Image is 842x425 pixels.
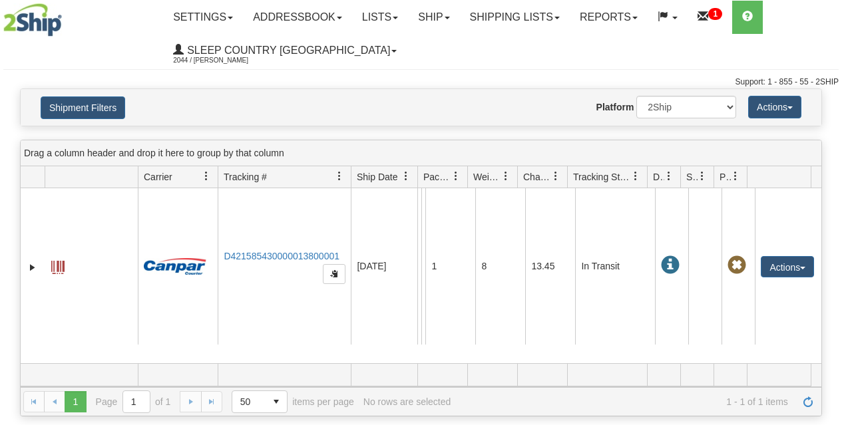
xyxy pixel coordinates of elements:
span: 2044 / [PERSON_NAME] [173,54,273,67]
img: 14 - Canpar [144,258,206,275]
input: Page 1 [123,391,150,412]
a: Carrier filter column settings [195,165,218,188]
a: Weight filter column settings [495,165,517,188]
td: [PERSON_NAME] TAN [PERSON_NAME] TAN CA AB EDMONTON T6W 0X4 [421,188,425,345]
div: Support: 1 - 855 - 55 - 2SHIP [3,76,839,88]
span: Sleep Country [GEOGRAPHIC_DATA] [184,45,390,56]
span: Carrier [144,170,172,184]
span: Weight [473,170,501,184]
a: Charge filter column settings [544,165,567,188]
span: In Transit [661,256,680,275]
button: Copy to clipboard [323,264,345,284]
iframe: chat widget [811,144,841,280]
button: Actions [761,256,814,277]
a: Addressbook [243,1,352,34]
label: Platform [596,100,634,114]
span: Charge [523,170,551,184]
a: Lists [352,1,408,34]
button: Actions [748,96,801,118]
a: Reports [570,1,648,34]
span: Page 1 [65,391,86,412]
div: No rows are selected [363,396,451,407]
a: Ship [408,1,459,34]
td: 8 [475,188,525,345]
span: Page sizes drop down [232,390,288,413]
a: Delivery Status filter column settings [658,165,680,188]
span: items per page [232,390,354,413]
span: Tracking # [224,170,267,184]
td: Sleep Country [GEOGRAPHIC_DATA] Shipping department [GEOGRAPHIC_DATA] [GEOGRAPHIC_DATA] [GEOGRAPH... [417,188,421,345]
span: 50 [240,395,258,408]
span: Shipment Issues [686,170,698,184]
a: Packages filter column settings [445,165,467,188]
a: Refresh [797,391,819,412]
span: Tracking Status [573,170,631,184]
span: Pickup Status [720,170,731,184]
a: Expand [26,261,39,274]
a: Tracking # filter column settings [328,165,351,188]
a: Settings [163,1,243,34]
a: Sleep Country [GEOGRAPHIC_DATA] 2044 / [PERSON_NAME] [163,34,407,67]
a: D421585430000013800001 [224,251,339,261]
span: Page of 1 [96,390,171,413]
span: select [266,391,287,412]
button: Shipment Filters [41,96,125,119]
sup: 1 [708,8,722,20]
td: 13.45 [525,188,575,345]
td: In Transit [575,188,655,345]
span: 1 - 1 of 1 items [460,396,788,407]
a: Label [51,255,65,276]
a: Ship Date filter column settings [395,165,417,188]
span: Ship Date [357,170,397,184]
a: Shipment Issues filter column settings [691,165,714,188]
div: grid grouping header [21,140,821,166]
a: Pickup Status filter column settings [724,165,747,188]
span: Packages [423,170,451,184]
a: Shipping lists [460,1,570,34]
span: Pickup Not Assigned [728,256,746,275]
td: 1 [425,188,475,345]
img: logo2044.jpg [3,3,62,37]
a: Tracking Status filter column settings [624,165,647,188]
span: Delivery Status [653,170,664,184]
a: 1 [688,1,732,34]
td: [DATE] [351,188,417,345]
